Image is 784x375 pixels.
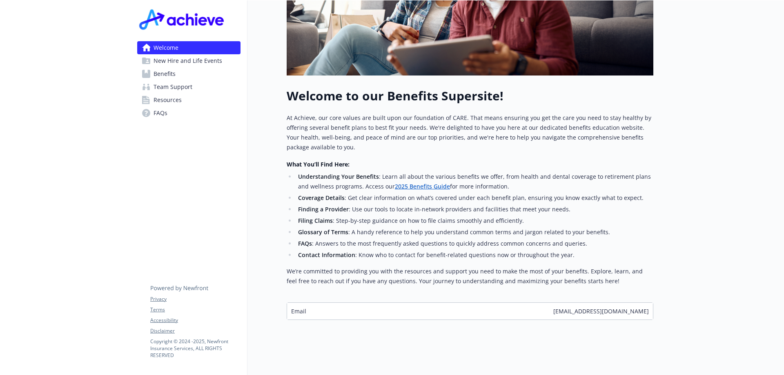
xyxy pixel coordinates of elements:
[137,41,241,54] a: Welcome
[296,250,653,260] li: : Know who to contact for benefit-related questions now or throughout the year.
[137,93,241,107] a: Resources
[298,240,312,247] strong: FAQs
[287,89,653,103] h1: Welcome to our Benefits Supersite!
[296,227,653,237] li: : A handy reference to help you understand common terms and jargon related to your benefits.
[150,295,240,303] a: Privacy
[287,113,653,152] p: At Achieve, our core values are built upon our foundation of CARE. That means ensuring you get th...
[154,93,182,107] span: Resources
[298,173,379,180] strong: Understanding Your Benefits
[298,205,349,213] strong: Finding a Provider
[150,338,240,359] p: Copyright © 2024 - 2025 , Newfront Insurance Services, ALL RIGHTS RESERVED
[137,80,241,93] a: Team Support
[154,54,222,67] span: New Hire and Life Events
[296,172,653,191] li: : Learn all about the various benefits we offer, from health and dental coverage to retirement pl...
[150,306,240,313] a: Terms
[298,251,355,259] strong: Contact Information
[296,193,653,203] li: : Get clear information on what’s covered under each benefit plan, ensuring you know exactly what...
[154,107,167,120] span: FAQs
[150,327,240,335] a: Disclaimer
[296,216,653,226] li: : Step-by-step guidance on how to file claims smoothly and efficiently.
[298,194,345,202] strong: Coverage Details
[287,266,653,286] p: We’re committed to providing you with the resources and support you need to make the most of your...
[298,217,333,224] strong: Filing Claims
[553,307,649,315] span: [EMAIL_ADDRESS][DOMAIN_NAME]
[137,54,241,67] a: New Hire and Life Events
[291,307,306,315] span: Email
[154,80,192,93] span: Team Support
[395,182,450,190] a: 2025 Benefits Guide
[137,67,241,80] a: Benefits
[154,41,178,54] span: Welcome
[287,160,350,168] strong: What You’ll Find Here:
[154,67,176,80] span: Benefits
[137,107,241,120] a: FAQs
[150,317,240,324] a: Accessibility
[296,239,653,249] li: : Answers to the most frequently asked questions to quickly address common concerns and queries.
[296,204,653,214] li: : Use our tools to locate in-network providers and facilities that meet your needs.
[298,228,348,236] strong: Glossary of Terms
